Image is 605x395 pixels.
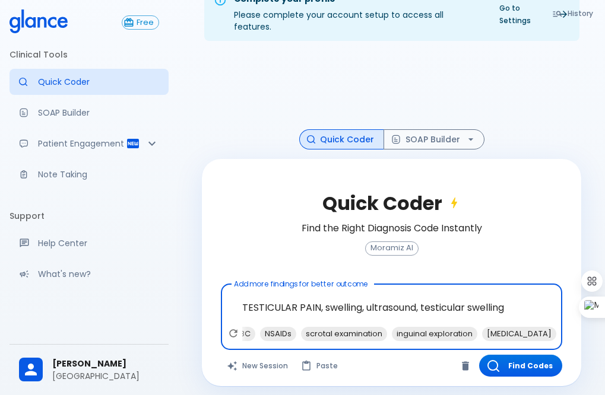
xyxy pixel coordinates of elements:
span: inguinal exploration [392,327,477,340]
li: Support [9,202,169,230]
button: Clears all inputs and results. [221,355,295,377]
a: Get help from our support team [9,230,169,256]
span: [PERSON_NAME] [52,358,159,370]
span: CBC [229,327,255,340]
button: Clear [457,357,474,375]
button: History [546,5,600,22]
span: Moramiz AI [366,244,418,253]
li: Clinical Tools [9,40,169,69]
button: Find Codes [479,355,562,377]
button: Quick Coder [299,129,384,150]
button: SOAP Builder [384,129,484,150]
h6: Find the Right Diagnosis Code Instantly [302,220,482,237]
button: Refresh suggestions [224,324,242,342]
span: Free [132,18,159,27]
a: Click to view or change your subscription [122,15,169,30]
a: Moramiz: Find ICD10AM codes instantly [9,69,169,95]
p: Help Center [38,237,159,249]
p: [GEOGRAPHIC_DATA] [52,370,159,382]
div: [PERSON_NAME][GEOGRAPHIC_DATA] [9,349,169,390]
span: NSAIDs [260,327,296,340]
h2: Quick Coder [322,192,461,215]
button: Free [122,15,159,30]
span: scrotal examination [301,327,387,340]
p: Quick Coder [38,76,159,88]
div: Recent updates and feature releases [9,261,169,287]
p: What's new? [38,268,159,280]
p: Note Taking [38,168,159,180]
textarea: TESTICULAR PAIN, swelling, ultrasound, testicular swelling [229,289,554,326]
a: Docugen: Compose a clinical documentation in seconds [9,100,169,126]
p: SOAP Builder [38,107,159,119]
a: Advanced note-taking [9,161,169,187]
span: [MEDICAL_DATA] [482,327,556,340]
li: Settings [9,301,169,330]
p: Patient Engagement [38,138,126,149]
div: Patient Reports & Referrals [9,130,169,157]
button: Paste from clipboard [295,355,345,377]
